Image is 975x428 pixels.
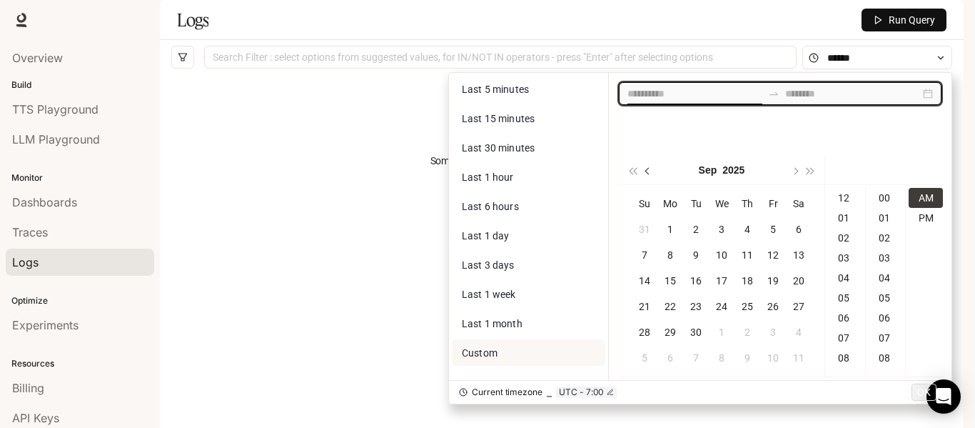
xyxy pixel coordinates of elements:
[734,294,760,319] td: 2025-09-25
[171,46,194,69] button: filter
[556,387,617,398] button: UTC - 7:00
[657,217,683,242] td: 2025-09-01
[739,349,756,367] div: 9
[869,308,903,328] div: 06
[764,247,782,264] div: 12
[828,228,862,248] div: 02
[862,9,946,31] button: Run Query
[662,349,679,367] div: 6
[709,217,734,242] td: 2025-09-03
[687,247,704,264] div: 9
[709,345,734,371] td: 2025-10-08
[828,308,862,328] div: 06
[452,164,605,190] button: Last 1 hour
[452,222,605,249] button: Last 1 day
[683,294,709,319] td: 2025-09-23
[430,153,694,169] span: Something went wrong. Please try again or contact support.
[760,268,786,294] td: 2025-09-19
[734,319,760,345] td: 2025-10-02
[683,319,709,345] td: 2025-09-30
[739,221,756,238] div: 4
[687,272,704,289] div: 16
[636,221,653,238] div: 31
[683,268,709,294] td: 2025-09-16
[790,221,807,238] div: 6
[713,298,730,315] div: 24
[764,272,782,289] div: 19
[632,242,657,268] td: 2025-09-07
[790,349,807,367] div: 11
[739,298,756,315] div: 25
[768,88,779,99] span: to
[760,294,786,319] td: 2025-09-26
[632,294,657,319] td: 2025-09-21
[786,319,812,345] td: 2025-10-04
[452,76,605,102] button: Last 5 minutes
[869,368,903,388] div: 09
[739,272,756,289] div: 18
[657,319,683,345] td: 2025-09-29
[790,247,807,264] div: 13
[452,193,605,219] button: Last 6 hours
[713,349,730,367] div: 8
[828,208,862,228] div: 01
[828,188,862,208] div: 12
[713,247,730,264] div: 10
[909,208,943,228] div: PM
[909,188,943,208] div: AM
[687,324,704,341] div: 30
[739,324,756,341] div: 2
[764,349,782,367] div: 10
[709,319,734,345] td: 2025-10-01
[699,156,717,184] button: Sep
[662,324,679,341] div: 29
[462,259,515,271] span: Last 3 days
[869,288,903,308] div: 05
[869,328,903,348] div: 07
[790,298,807,315] div: 27
[632,345,657,371] td: 2025-10-05
[462,289,516,300] span: Last 1 week
[452,310,605,337] button: Last 1 month
[462,318,522,329] span: Last 1 month
[786,345,812,371] td: 2025-10-11
[722,156,744,184] button: 2025
[709,294,734,319] td: 2025-09-24
[683,191,709,217] th: Tu
[636,349,653,367] div: 5
[786,191,812,217] th: Sa
[786,217,812,242] td: 2025-09-06
[632,191,657,217] th: Su
[911,384,936,401] button: OK
[462,142,535,154] span: Last 30 minutes
[452,105,605,131] button: Last 15 minutes
[462,84,529,95] span: Last 5 minutes
[786,268,812,294] td: 2025-09-20
[662,247,679,264] div: 8
[869,188,903,208] div: 00
[632,268,657,294] td: 2025-09-14
[869,228,903,248] div: 02
[662,298,679,315] div: 22
[734,191,760,217] th: Th
[713,324,730,341] div: 1
[559,387,604,398] span: UTC - 7:00
[687,349,704,367] div: 7
[869,268,903,288] div: 04
[452,281,605,307] button: Last 1 week
[657,191,683,217] th: Mo
[683,345,709,371] td: 2025-10-07
[734,217,760,242] td: 2025-09-04
[462,230,509,242] span: Last 1 day
[632,217,657,242] td: 2025-08-31
[177,6,208,34] h1: Logs
[869,348,903,368] div: 08
[452,252,605,278] button: Last 3 days
[869,248,903,268] div: 03
[683,242,709,268] td: 2025-09-09
[760,319,786,345] td: 2025-10-03
[869,208,903,228] div: 01
[709,242,734,268] td: 2025-09-10
[739,247,756,264] div: 11
[472,387,542,398] span: Current timezone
